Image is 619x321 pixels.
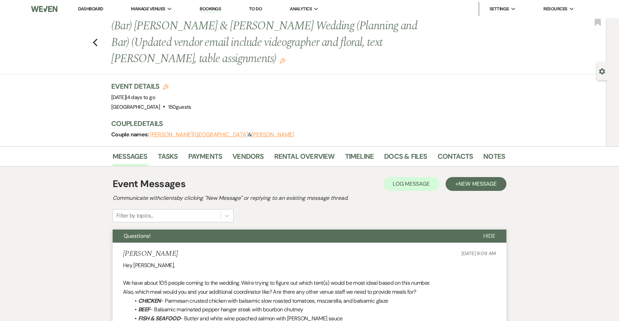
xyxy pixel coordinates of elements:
[138,306,150,313] em: BEEF
[188,151,222,166] a: Payments
[113,151,147,166] a: Messages
[461,250,496,256] span: [DATE] 9:09 AM
[78,6,103,12] a: Dashboard
[161,297,388,304] span: - Parmesan crusted chicken with balsamic slow roasted tomatoes, mozzarella, and balsamic glaze
[489,6,509,12] span: Settings
[123,288,496,296] p: Also, which meal would you and your additional coordinator like? Are there any other venue staff ...
[383,177,439,191] button: Log Message
[345,151,374,166] a: Timeline
[111,104,160,110] span: [GEOGRAPHIC_DATA]
[150,132,248,137] button: [PERSON_NAME][GEOGRAPHIC_DATA]
[113,230,472,243] button: Questions!
[126,94,155,101] span: |
[123,279,496,288] p: We have about 105 people coming to the wedding. We're trying to figure out which tent(s) would be...
[393,180,430,187] span: Log Message
[111,18,421,67] h1: (Bar) [PERSON_NAME] & [PERSON_NAME] Wedding (Planning and Bar) (Updated vendor email include vide...
[599,68,605,74] button: Open lead details
[124,232,151,240] span: Questions!
[111,94,155,101] span: [DATE]
[111,131,150,138] span: Couple names:
[113,194,506,202] h2: Communicate with clients by clicking "New Message" or replying to an existing message thread.
[438,151,473,166] a: Contacts
[123,261,496,270] p: Hey [PERSON_NAME],
[123,250,178,258] h5: [PERSON_NAME]
[274,151,335,166] a: Rental Overview
[31,2,57,16] img: Weven Logo
[472,230,506,243] button: Hide
[280,57,285,63] button: Edit
[158,151,178,166] a: Tasks
[251,132,294,137] button: [PERSON_NAME]
[384,151,427,166] a: Docs & Files
[200,6,221,12] a: Bookings
[458,180,497,187] span: New Message
[290,6,312,12] span: Analytics
[131,6,165,12] span: Manage Venues
[116,212,153,220] div: Filter by topics...
[543,6,567,12] span: Resources
[138,297,161,304] em: CHICKEN
[113,177,185,191] h1: Event Messages
[483,151,505,166] a: Notes
[483,232,495,240] span: Hide
[232,151,264,166] a: Vendors
[168,104,191,110] span: 150 guests
[249,6,262,12] a: To Do
[111,81,191,91] h3: Event Details
[446,177,506,191] button: +New Message
[127,94,155,101] span: 4 days to go
[111,119,498,128] h3: Couple Details
[150,131,294,138] span: &
[150,306,303,313] span: - Balsamic marinated pepper hanger steak with bourbon chutney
